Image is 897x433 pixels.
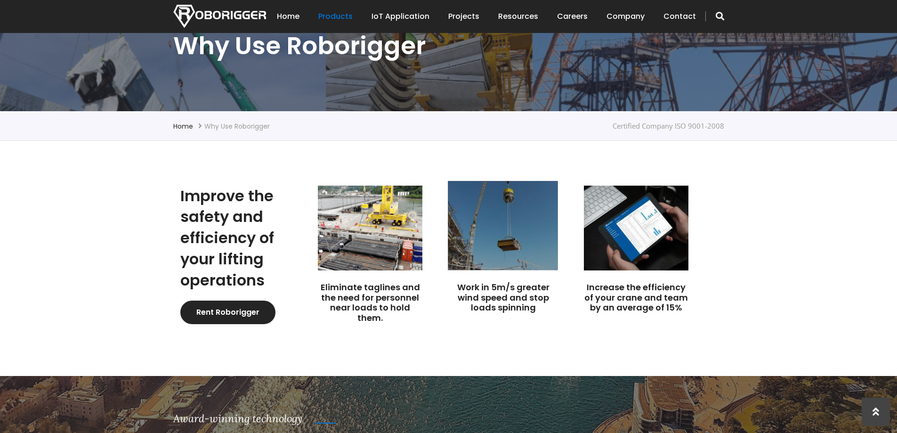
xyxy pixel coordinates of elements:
[584,281,688,313] a: Increase the efficiency of your crane and team by an average of 15%
[321,281,420,324] a: Eliminate taglines and the need for personnel near loads to hold them.
[372,2,429,31] a: IoT Application
[557,2,588,31] a: Careers
[180,186,290,291] h2: Improve the safety and efficiency of your lifting operations
[173,5,266,28] img: Nortech
[448,2,479,31] a: Projects
[606,2,645,31] a: Company
[173,411,302,426] div: Award-winning technology
[613,120,724,132] div: Certified Company ISO 9001-2008
[173,122,193,131] a: Home
[180,301,275,324] a: Rent Roborigger
[498,2,538,31] a: Resources
[457,281,550,313] a: Work in 5m/s greater wind speed and stop loads spinning
[318,2,353,31] a: Products
[173,30,724,62] h1: Why use Roborigger
[204,121,270,132] li: Why use Roborigger
[663,2,696,31] a: Contact
[277,2,299,31] a: Home
[448,181,558,270] img: Roborigger load control device for crane lifting on Alec's One Zaabeel site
